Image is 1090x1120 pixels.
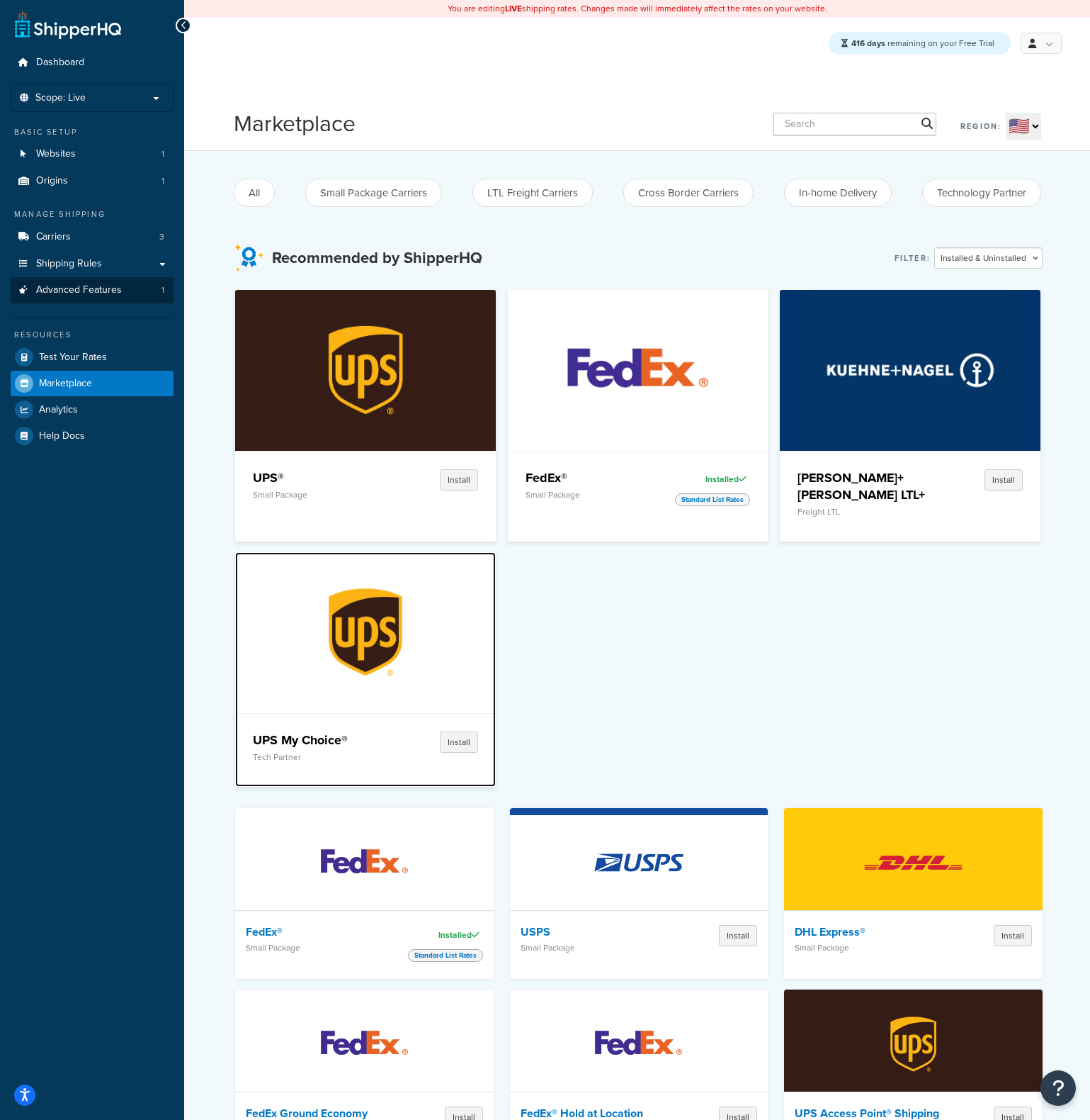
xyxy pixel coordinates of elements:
[851,995,975,1094] img: UPS Access Point® Shipping
[960,116,1001,136] label: Region:
[810,290,1011,450] img: Kuehne+Nagel LTL+
[851,37,994,50] span: remaining on your Free Trial
[253,732,387,749] h4: UPS My Choice®
[39,430,85,442] span: Help Docs
[508,290,768,542] a: FedEx®FedEx®Small PackageInstalledStandard List Rates
[577,995,700,1094] img: FedEx® Hold at Location
[1040,1070,1076,1106] button: Open Resource Center
[235,808,494,979] a: FedEx®FedEx®Small PackageInstalledStandard List Rates
[39,352,107,364] span: Test Your Rates
[234,108,356,140] h1: Marketplace
[11,397,174,422] a: Analytics
[11,277,174,303] a: Advanced Features1
[994,925,1032,946] button: Install
[577,813,700,912] img: USPS
[795,943,941,953] p: Small Package
[11,168,174,194] li: Origins
[39,404,78,416] span: Analytics
[36,175,68,187] span: Origins
[11,251,174,277] a: Shipping Rules
[11,50,174,76] a: Dashboard
[253,752,387,762] p: Tech Partner
[408,949,483,962] span: Standard List Rates
[851,37,885,50] strong: 416 days
[11,345,174,370] a: Test Your Rates
[36,258,102,270] span: Shipping Rules
[510,808,768,979] a: USPSUSPSSmall PackageInstall
[851,813,975,912] img: DHL Express®
[266,552,466,712] img: UPS My Choice®
[521,943,667,953] p: Small Package
[11,423,174,449] a: Help Docs
[795,925,941,939] h4: DHL Express®
[797,507,932,517] p: Freight LTL
[302,995,426,1094] img: FedEx Ground Economy
[440,469,478,491] button: Install
[11,208,174,220] div: Manage Shipping
[246,943,392,953] p: Small Package
[36,284,122,296] span: Advanced Features
[922,179,1041,207] button: Technology Partner
[472,179,593,207] button: LTL Freight Carriers
[719,925,757,946] button: Install
[538,290,738,450] img: FedEx®
[35,92,86,104] span: Scope: Live
[797,469,932,503] h4: [PERSON_NAME]+[PERSON_NAME] LTL+
[235,290,496,542] a: UPS®UPS®Small PackageInstall
[440,732,478,753] button: Install
[253,469,387,486] h4: UPS®
[39,378,92,390] span: Marketplace
[36,148,76,160] span: Websites
[521,925,667,939] h4: USPS
[780,290,1040,542] a: Kuehne+Nagel LTL+[PERSON_NAME]+[PERSON_NAME] LTL+Freight LTLInstall
[253,490,387,500] p: Small Package
[234,179,275,207] button: All
[11,371,174,396] a: Marketplace
[246,925,392,939] h4: FedEx®
[36,231,71,243] span: Carriers
[161,175,164,187] span: 1
[11,277,174,303] li: Advanced Features
[623,179,754,207] button: Cross Border Carriers
[159,231,164,243] span: 3
[784,179,892,207] button: In-home Delivery
[505,2,522,15] b: LIVE
[984,469,1023,491] button: Install
[11,141,174,167] li: Websites
[272,250,482,267] h3: Recommended by ShipperHQ
[526,490,660,500] p: Small Package
[11,224,174,250] a: Carriers3
[784,808,1043,979] a: DHL Express®DHL Express®Small PackageInstall
[161,148,164,160] span: 1
[11,126,174,138] div: Basic Setup
[305,179,442,207] button: Small Package Carriers
[161,284,164,296] span: 1
[11,141,174,167] a: Websites1
[773,113,936,135] input: Search
[11,224,174,250] li: Carriers
[302,813,426,912] img: FedEx®
[526,469,660,486] h4: FedEx®
[266,290,466,450] img: UPS®
[403,925,483,945] div: Installed
[235,552,496,787] a: UPS My Choice®UPS My Choice®Tech PartnerInstall
[895,248,931,268] label: Filter:
[670,469,750,489] div: Installed
[11,168,174,194] a: Origins1
[11,329,174,341] div: Resources
[675,493,750,506] span: Standard List Rates
[36,57,84,69] span: Dashboard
